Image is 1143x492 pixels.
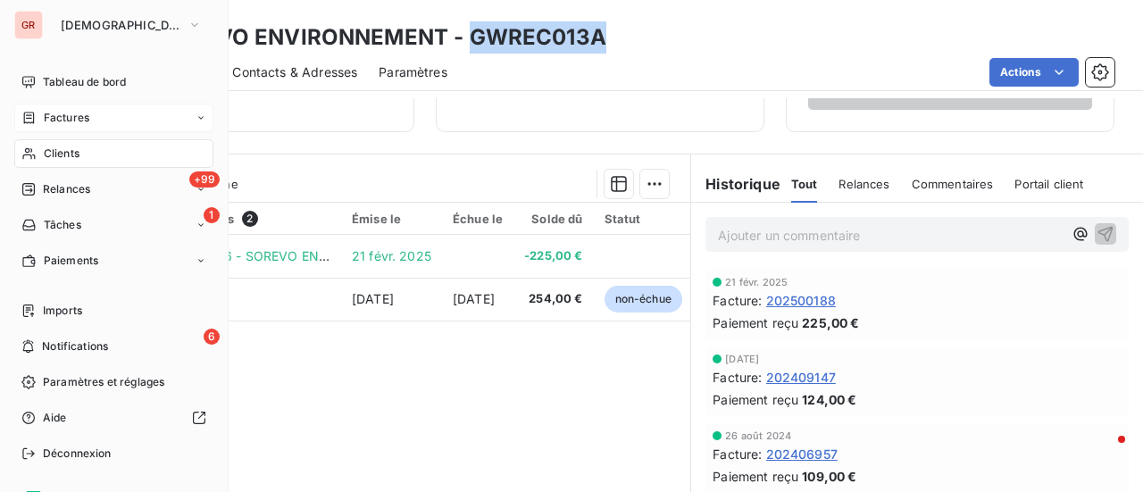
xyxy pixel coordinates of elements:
[802,313,859,332] span: 225,00 €
[802,390,856,409] span: 124,00 €
[43,446,112,462] span: Déconnexion
[725,430,791,441] span: 26 août 2024
[691,173,780,195] h6: Historique
[43,410,67,426] span: Aide
[713,291,762,310] span: Facture :
[838,177,889,191] span: Relances
[830,84,1053,98] span: Voir
[44,146,79,162] span: Clients
[232,63,357,81] span: Contacts & Adresses
[713,445,762,463] span: Facture :
[352,212,431,226] div: Émise le
[204,329,220,345] span: 6
[44,253,98,269] span: Paiements
[713,313,798,332] span: Paiement reçu
[44,110,89,126] span: Factures
[802,467,856,486] span: 109,00 €
[352,248,431,263] span: 21 févr. 2025
[14,404,213,432] a: Aide
[123,248,414,263] span: VIRT METAUX 116 - SOREVO ENVIRONNEMENT
[189,171,220,188] span: +99
[43,374,164,390] span: Paramètres et réglages
[1082,431,1125,474] iframe: Intercom live chat
[157,21,606,54] h3: SOREVO ENVIRONNEMENT - GWREC013A
[766,368,836,387] span: 202409147
[43,303,82,319] span: Imports
[524,212,582,226] div: Solde dû
[725,277,788,288] span: 21 févr. 2025
[204,207,220,223] span: 1
[791,177,818,191] span: Tout
[352,291,394,306] span: [DATE]
[766,445,838,463] span: 202406957
[605,286,682,313] span: non-échue
[725,354,759,364] span: [DATE]
[61,18,180,32] span: [DEMOGRAPHIC_DATA]
[524,247,582,265] span: -225,00 €
[713,368,762,387] span: Facture :
[242,211,258,227] span: 2
[14,11,43,39] div: GR
[766,291,836,310] span: 202500188
[43,74,126,90] span: Tableau de bord
[713,390,798,409] span: Paiement reçu
[453,291,495,306] span: [DATE]
[524,290,582,308] span: 254,00 €
[453,212,503,226] div: Échue le
[989,58,1079,87] button: Actions
[43,181,90,197] span: Relances
[1014,177,1083,191] span: Portail client
[42,338,108,354] span: Notifications
[44,217,81,233] span: Tâches
[605,212,682,226] div: Statut
[379,63,447,81] span: Paramètres
[912,177,994,191] span: Commentaires
[713,467,798,486] span: Paiement reçu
